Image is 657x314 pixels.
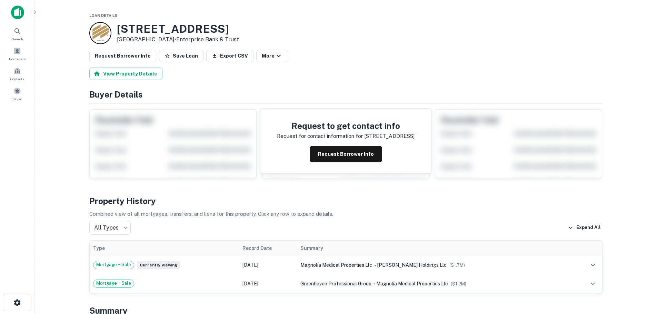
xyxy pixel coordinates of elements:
a: Enterprise Bank & Trust [176,36,239,43]
th: Record Date [239,241,297,256]
span: Loan Details [89,13,117,18]
th: Summary [297,241,573,256]
a: Search [2,24,32,43]
span: ($ 1.7M ) [449,263,465,268]
span: Currently viewing [137,261,180,269]
button: View Property Details [89,68,162,80]
button: expand row [587,278,599,290]
button: Expand All [566,223,603,233]
h3: [STREET_ADDRESS] [117,22,239,36]
button: Request Borrower Info [89,50,156,62]
button: Save Loan [159,50,203,62]
p: Combined view of all mortgages, transfers, and liens for this property. Click any row to expand d... [89,210,603,218]
div: → [300,280,569,287]
td: [DATE] [239,274,297,293]
span: magnolia medical properties llc [300,262,372,268]
span: greenhaven professional group [300,281,371,286]
p: [GEOGRAPHIC_DATA] • [117,36,239,44]
button: Request Borrower Info [310,146,382,162]
p: [STREET_ADDRESS] [364,132,415,140]
span: [PERSON_NAME] holdings llc [377,262,447,268]
button: expand row [587,259,599,271]
td: [DATE] [239,256,297,274]
span: Search [12,36,23,42]
h4: Property History [89,195,603,207]
span: Saved [12,96,22,102]
button: Export CSV [206,50,253,62]
h4: Buyer Details [89,88,603,101]
span: magnolia medical properties llc [376,281,448,286]
div: All Types [89,221,131,235]
span: Borrowers [9,56,26,62]
a: Saved [2,84,32,103]
span: Mortgage + Sale [93,261,134,268]
th: Type [90,241,239,256]
button: More [256,50,288,62]
span: ($ 1.2M ) [451,281,466,286]
a: Borrowers [2,44,32,63]
span: Contacts [10,76,24,82]
p: Request for contact information for [277,132,363,140]
span: Mortgage + Sale [93,280,134,287]
iframe: Chat Widget [623,259,657,292]
a: Contacts [2,64,32,83]
h4: Request to get contact info [277,120,415,132]
div: → [300,261,569,269]
img: capitalize-icon.png [11,6,24,19]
